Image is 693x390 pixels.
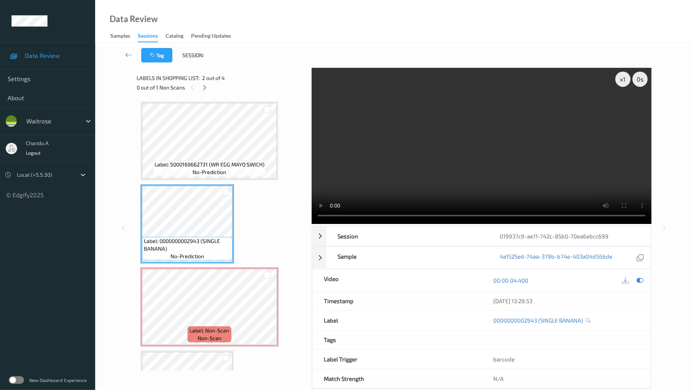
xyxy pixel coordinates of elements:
[312,291,482,310] div: Timestamp
[632,72,648,87] div: 0 s
[141,48,172,62] button: Tag
[137,74,199,82] span: Labels in shopping list:
[326,247,489,269] div: Sample
[493,316,583,324] a: 0000000002943 (SINGLE BANANA)
[615,72,631,87] div: x 1
[482,369,651,388] div: N/A
[312,311,482,330] div: Label
[191,31,239,42] a: Pending Updates
[170,253,204,260] span: no-prediction
[493,277,528,284] a: 00:00:04.400
[110,32,130,42] div: Samples
[190,327,229,334] span: Label: Non-Scan
[191,32,231,42] div: Pending Updates
[193,168,226,176] span: no-prediction
[138,32,158,42] div: Sessions
[312,369,482,388] div: Match Strength
[137,83,307,92] div: 0 out of 1 Non Scans
[182,51,204,59] span: Session:
[110,15,158,23] div: Data Review
[312,269,482,291] div: Video
[312,330,482,349] div: Tags
[493,297,640,305] div: [DATE] 13:29:53
[312,246,651,269] div: Sample4a1525ed-74aa-379b-b74e-403a04d56bde
[110,31,138,42] a: Samples
[138,31,166,42] a: Sessions
[144,237,231,253] span: Label: 0000000002943 (SINGLE BANANA)
[500,253,613,263] a: 4a1525ed-74aa-379b-b74e-403a04d56bde
[166,31,191,42] a: Catalog
[166,32,183,42] div: Catalog
[482,350,651,369] div: barcode
[312,226,651,246] div: Session019937c9-ae11-742c-85b0-70ea6ebcc699
[326,227,489,246] div: Session
[489,227,651,246] div: 019937c9-ae11-742c-85b0-70ea6ebcc699
[312,350,482,369] div: Label Trigger
[198,334,221,342] span: non-scan
[202,74,225,82] span: 2 out of 4
[155,161,264,168] span: Label: 5000169662731 (WR EGG MAYO SWICH)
